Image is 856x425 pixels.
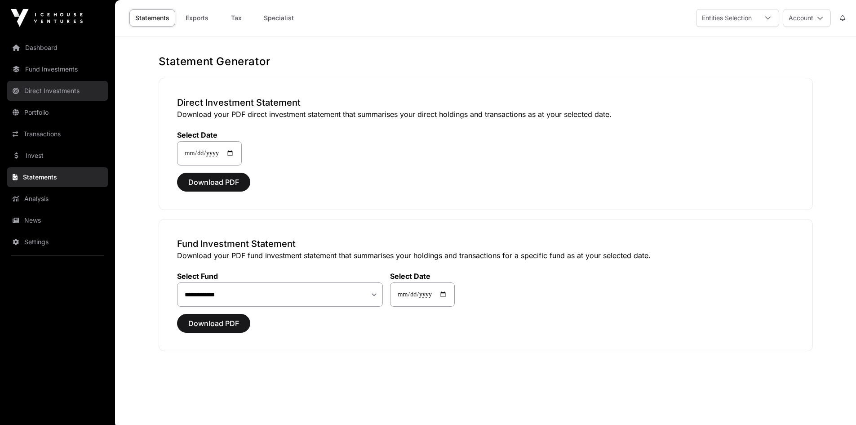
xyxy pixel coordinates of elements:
label: Select Date [390,272,455,281]
a: Dashboard [7,38,108,58]
p: Download your PDF fund investment statement that summarises your holdings and transactions for a ... [177,250,794,261]
iframe: Chat Widget [811,382,856,425]
a: Statements [7,167,108,187]
a: Direct Investments [7,81,108,101]
button: Download PDF [177,173,250,192]
span: Download PDF [188,177,239,188]
button: Download PDF [177,314,250,333]
a: Portfolio [7,103,108,122]
a: Specialist [258,9,300,27]
a: Transactions [7,124,108,144]
a: News [7,210,108,230]
h3: Fund Investment Statement [177,237,794,250]
span: Download PDF [188,318,239,329]
a: Analysis [7,189,108,209]
label: Select Date [177,130,242,139]
h1: Statement Generator [159,54,813,69]
h3: Direct Investment Statement [177,96,794,109]
a: Download PDF [177,323,250,332]
a: Exports [179,9,215,27]
a: Tax [218,9,254,27]
a: Settings [7,232,108,252]
div: Entities Selection [696,9,757,27]
a: Statements [129,9,175,27]
button: Account [783,9,831,27]
label: Select Fund [177,272,383,281]
img: Icehouse Ventures Logo [11,9,83,27]
p: Download your PDF direct investment statement that summarises your direct holdings and transactio... [177,109,794,120]
a: Invest [7,146,108,166]
a: Fund Investments [7,59,108,79]
a: Download PDF [177,182,250,191]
